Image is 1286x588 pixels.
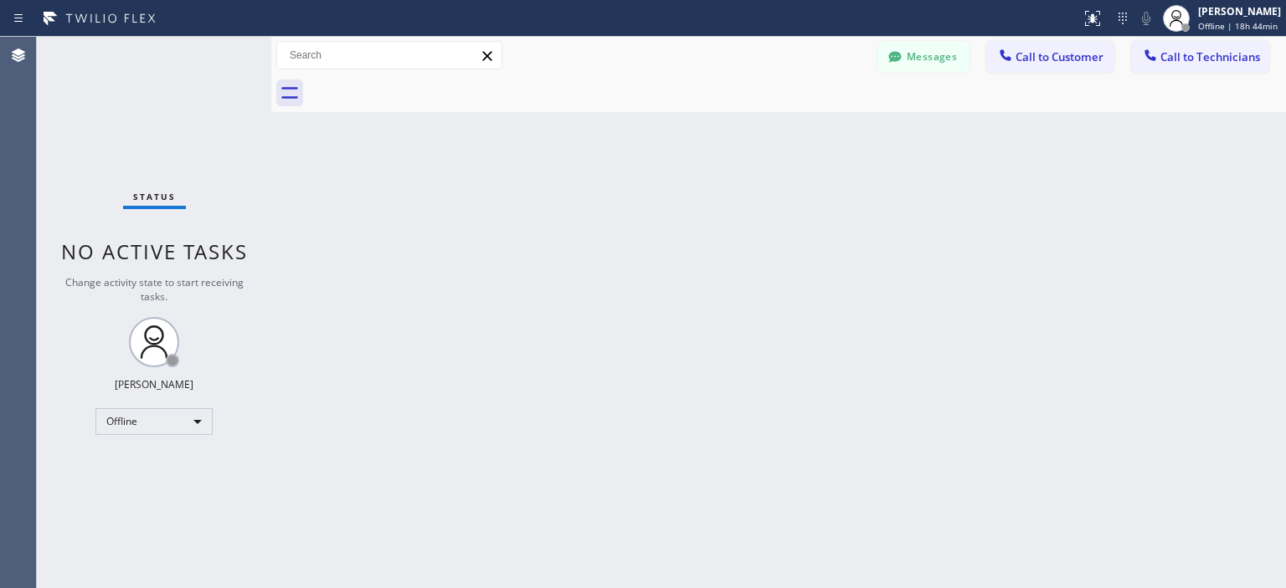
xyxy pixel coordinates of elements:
button: Call to Technicians [1131,41,1269,73]
button: Messages [877,41,970,73]
div: [PERSON_NAME] [1198,4,1281,18]
span: Status [133,191,176,202]
div: [PERSON_NAME] [115,377,193,391]
span: No active tasks [61,238,248,265]
span: Change activity state to start receiving tasks. [65,275,244,304]
span: Call to Customer [1016,49,1103,64]
div: Offline [95,408,213,435]
span: Call to Technicians [1160,49,1260,64]
button: Call to Customer [986,41,1114,73]
button: Mute [1134,7,1158,30]
span: Offline | 18h 44min [1198,20,1278,32]
input: Search [277,42,502,69]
